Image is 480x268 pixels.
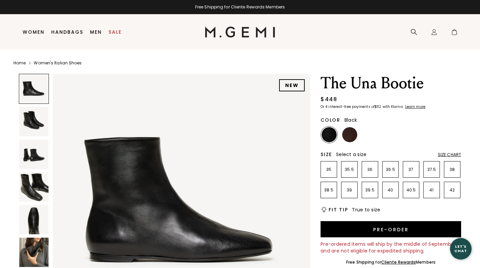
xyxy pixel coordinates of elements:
[424,187,440,193] p: 41
[383,187,398,193] p: 40
[362,167,378,172] p: 36
[362,187,378,193] p: 39.5
[383,127,398,142] img: Gunmetal
[321,104,374,109] klarna-placement-style-body: Or 4 interest-free payments of
[329,207,348,212] h2: Fit Tip
[19,140,49,169] img: The Una Bootie
[13,60,26,66] a: Home
[321,187,337,193] p: 38.5
[90,29,102,35] a: Men
[383,167,398,172] p: 36.5
[444,187,460,193] p: 42
[321,117,340,123] h2: Color
[342,127,357,142] img: Chocolate
[438,152,461,157] div: Size Chart
[19,238,49,267] img: The Una Bootie
[424,167,440,172] p: 37.5
[321,221,461,237] button: Pre-order
[444,167,460,172] p: 38
[321,74,461,93] h1: The Una Bootie
[19,172,49,202] img: The Una Bootie
[322,127,337,142] img: Black
[19,205,49,234] img: The Una Bootie
[344,117,357,123] span: Black
[450,244,472,253] div: Let's Chat
[321,95,337,103] div: $448
[381,259,416,265] a: Cliente Rewards
[346,260,436,265] div: Free Shipping for Members
[341,167,357,172] p: 35.5
[23,29,44,35] a: Women
[109,29,122,35] a: Sale
[51,29,83,35] a: Handbags
[404,105,425,109] a: Learn more
[363,127,378,142] img: Light Tan
[205,27,275,37] img: M.Gemi
[34,60,82,66] a: Women's Italian Shoes
[341,187,357,193] p: 39
[321,241,461,254] div: Pre-ordered items will ship by the middle of September and are not eligible for expedited shipping.
[321,167,337,172] p: 35
[352,206,380,213] span: True to size
[321,152,332,157] h2: Size
[383,104,404,109] klarna-placement-style-body: with Klarna
[403,187,419,193] p: 40.5
[279,79,305,91] div: NEW
[374,104,381,109] klarna-placement-style-amount: $112
[19,107,49,136] img: The Una Bootie
[405,104,425,109] klarna-placement-style-cta: Learn more
[403,167,419,172] p: 37
[336,151,366,158] span: Select a size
